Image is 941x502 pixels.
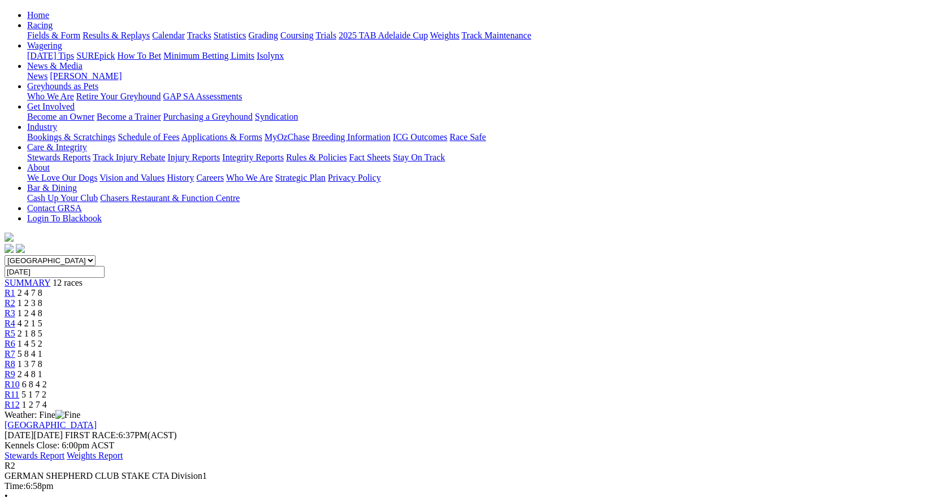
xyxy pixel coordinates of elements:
[76,51,115,60] a: SUREpick
[5,481,26,491] span: Time:
[5,339,15,348] a: R6
[18,359,42,369] span: 1 3 7 8
[315,30,336,40] a: Trials
[5,266,105,278] input: Select date
[22,400,47,409] span: 1 2 7 4
[22,379,47,389] span: 6 8 4 2
[349,152,391,162] a: Fact Sheets
[65,430,118,440] span: FIRST RACE:
[18,349,42,359] span: 5 8 4 1
[27,41,62,50] a: Wagering
[65,430,177,440] span: 6:37PM(ACST)
[5,430,63,440] span: [DATE]
[27,132,936,142] div: Industry
[27,183,77,193] a: Bar & Dining
[181,132,262,142] a: Applications & Forms
[5,318,15,328] a: R4
[18,329,42,338] span: 2 1 8 5
[27,30,936,41] div: Racing
[5,329,15,338] a: R5
[27,152,936,163] div: Care & Integrity
[16,244,25,253] img: twitter.svg
[5,308,15,318] a: R3
[55,410,80,420] img: Fine
[18,339,42,348] span: 1 4 5 2
[27,173,936,183] div: About
[27,213,102,223] a: Login To Blackbook
[18,318,42,328] span: 4 2 1 5
[255,112,298,121] a: Syndication
[50,71,122,81] a: [PERSON_NAME]
[93,152,165,162] a: Track Injury Rebate
[257,51,284,60] a: Isolynx
[430,30,459,40] a: Weights
[118,51,162,60] a: How To Bet
[5,420,97,430] a: [GEOGRAPHIC_DATA]
[275,173,326,182] a: Strategic Plan
[286,152,347,162] a: Rules & Policies
[27,91,74,101] a: Who We Are
[118,132,179,142] a: Schedule of Fees
[27,112,94,121] a: Become an Owner
[214,30,246,40] a: Statistics
[393,132,447,142] a: ICG Outcomes
[27,51,936,61] div: Wagering
[27,193,98,203] a: Cash Up Your Club
[280,30,314,40] a: Coursing
[76,91,161,101] a: Retire Your Greyhound
[5,410,80,420] span: Weather: Fine
[27,30,80,40] a: Fields & Form
[5,369,15,379] a: R9
[67,451,123,460] a: Weights Report
[167,173,194,182] a: History
[5,278,50,287] span: SUMMARY
[5,349,15,359] a: R7
[99,173,164,182] a: Vision and Values
[5,491,8,501] span: •
[5,461,15,470] span: R2
[27,51,74,60] a: [DATE] Tips
[312,132,391,142] a: Breeding Information
[27,132,115,142] a: Bookings & Scratchings
[27,102,75,111] a: Get Involved
[83,30,150,40] a: Results & Replays
[163,112,253,121] a: Purchasing a Greyhound
[5,430,34,440] span: [DATE]
[5,471,936,481] div: GERMAN SHEPHERD CLUB STAKE CTA Division1
[18,308,42,318] span: 1 2 4 8
[27,91,936,102] div: Greyhounds as Pets
[27,173,97,182] a: We Love Our Dogs
[5,400,20,409] a: R12
[97,112,161,121] a: Become a Trainer
[163,51,254,60] a: Minimum Betting Limits
[100,193,240,203] a: Chasers Restaurant & Function Centre
[5,288,15,298] a: R1
[27,71,936,81] div: News & Media
[18,369,42,379] span: 2 4 8 1
[163,91,242,101] a: GAP SA Assessments
[27,61,83,71] a: News & Media
[27,10,49,20] a: Home
[27,71,47,81] a: News
[27,122,57,132] a: Industry
[339,30,428,40] a: 2025 TAB Adelaide Cup
[222,152,284,162] a: Integrity Reports
[5,451,64,460] a: Stewards Report
[152,30,185,40] a: Calendar
[27,203,81,213] a: Contact GRSA
[5,298,15,308] a: R2
[393,152,445,162] a: Stay On Track
[5,379,20,389] a: R10
[226,173,273,182] a: Who We Are
[5,359,15,369] span: R8
[196,173,224,182] a: Careers
[27,112,936,122] div: Get Involved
